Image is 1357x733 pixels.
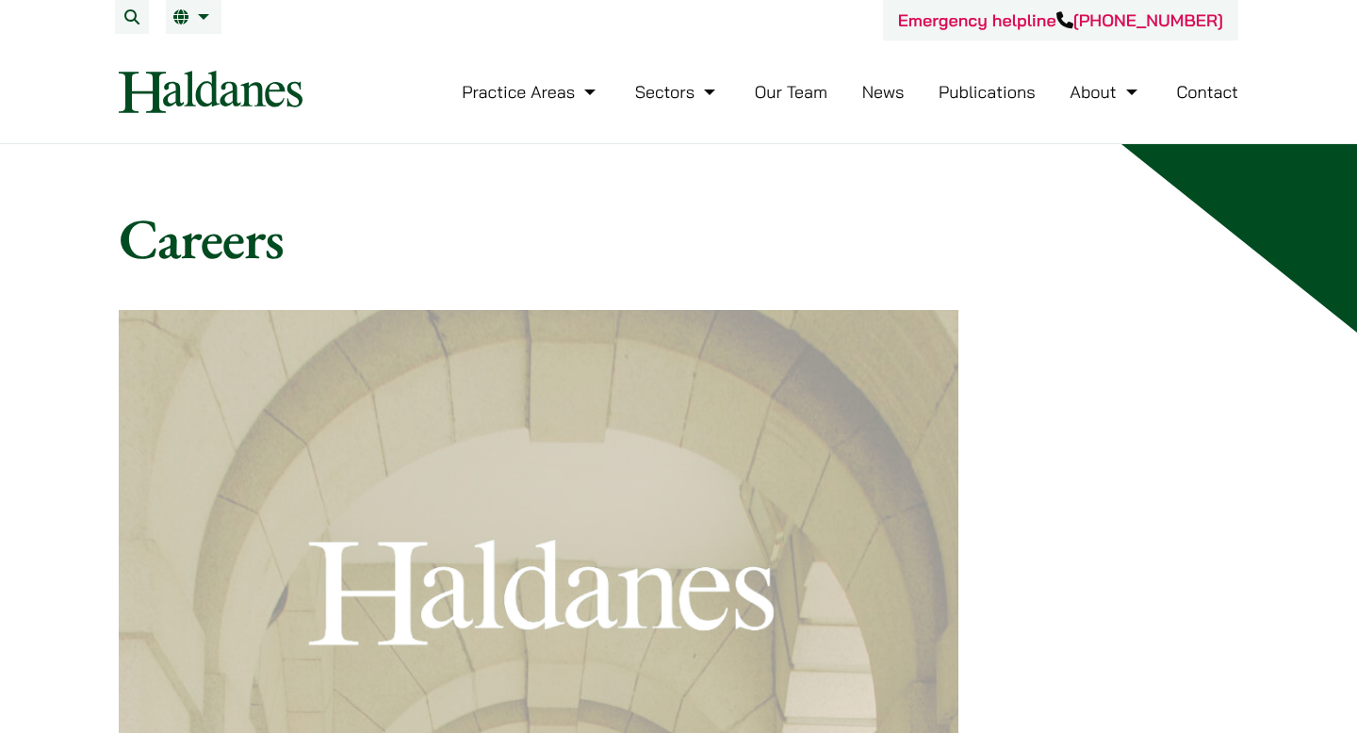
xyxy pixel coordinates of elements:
[635,81,720,103] a: Sectors
[119,204,1238,272] h1: Careers
[173,9,214,24] a: EN
[1070,81,1141,103] a: About
[1176,81,1238,103] a: Contact
[939,81,1036,103] a: Publications
[898,9,1223,31] a: Emergency helpline[PHONE_NUMBER]
[862,81,905,103] a: News
[462,81,600,103] a: Practice Areas
[755,81,827,103] a: Our Team
[119,71,302,113] img: Logo of Haldanes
